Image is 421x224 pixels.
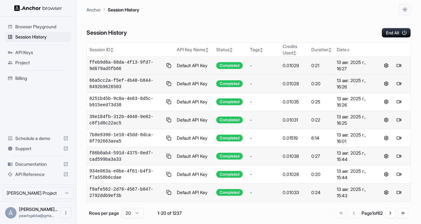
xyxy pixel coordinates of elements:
[250,99,278,105] div: -
[174,165,214,184] td: Default API Key
[283,62,306,69] div: 0.01029
[174,111,214,129] td: Default API Key
[89,77,163,90] span: 66a5cc2a-f5ef-4b40-b844-8492b9626503
[337,59,373,72] div: 13 авг. 2025 г., 16:27
[250,80,278,87] div: -
[216,135,243,142] div: Completed
[15,145,61,152] span: Support
[205,47,209,52] span: ↕
[5,58,71,68] div: Project
[250,189,278,196] div: -
[5,22,71,32] div: Browser Playground
[293,51,296,55] span: ↕
[5,32,71,42] div: Session History
[174,129,214,147] td: Default API Key
[216,116,243,123] div: Completed
[311,189,332,196] div: 0:24
[5,47,71,58] div: API Keys
[174,57,214,75] td: Default API Key
[89,114,163,126] span: 39e184fb-312b-4048-9e82-c8f1d0c22ac5
[250,153,278,159] div: -
[337,150,373,163] div: 13 авг. 2025 г., 15:44
[311,80,332,87] div: 0:20
[311,62,332,69] div: 0:21
[15,135,61,142] span: Schedule a demo
[283,153,306,159] div: 0.01038
[5,207,17,219] div: A
[250,135,278,141] div: -
[311,171,332,178] div: 0:20
[337,114,373,126] div: 13 авг. 2025 г., 16:25
[15,161,61,167] span: Documentation
[5,143,71,154] div: Support
[283,171,306,178] div: 0.01028
[216,189,243,196] div: Completed
[19,206,58,212] span: Alexander Noskov
[337,186,373,199] div: 13 авг. 2025 г., 15:43
[5,169,71,179] div: API Reference
[5,73,71,83] div: Billing
[154,210,186,216] div: 1-20 of 1237
[60,207,72,219] button: Open menu
[250,62,278,69] div: -
[174,147,214,165] td: Default API Key
[89,210,119,216] p: Rows per page
[283,189,306,196] div: 0.01033
[89,168,163,181] span: 934e063a-e0be-4f61-b4f3-f7a558b6cdae
[337,168,373,181] div: 13 авг. 2025 г., 15:44
[174,184,214,202] td: Default API Key
[5,133,71,143] div: Schedule a demo
[216,171,243,178] div: Completed
[283,135,306,141] div: 0.01519
[89,150,163,163] span: f86b0ab4-591d-4375-8ed7-cad599ba3a33
[89,46,172,53] div: Session ID
[216,153,243,160] div: Completed
[15,75,68,81] span: Billing
[108,6,139,13] p: Session History
[15,34,68,40] span: Session History
[283,43,306,56] div: Credits Used
[337,46,373,53] div: Date
[5,159,71,169] div: Documentation
[283,80,306,87] div: 0.01028
[174,93,214,111] td: Default API Key
[174,202,214,220] td: Default API Key
[86,6,139,13] nav: breadcrumb
[174,75,214,93] td: Default API Key
[216,98,243,105] div: Completed
[382,28,411,38] button: End All
[177,46,211,53] div: API Key Name
[347,47,350,52] span: ↓
[89,186,163,199] span: f8afe562-2d76-4567-b047-2792ddb9ef3b
[110,47,114,52] span: ↕
[89,132,163,144] span: 7b8e9390-1e10-45dd-8dca-8f792663aea5
[311,135,332,141] div: 6:14
[337,77,373,90] div: 13 авг. 2025 г., 16:26
[250,46,278,53] div: Tags
[250,171,278,178] div: -
[311,153,332,159] div: 0:27
[216,62,243,69] div: Completed
[86,28,127,38] h6: Session History
[311,117,332,123] div: 0:22
[14,5,62,11] img: Anchor Logo
[329,47,332,52] span: ↕
[89,59,163,72] span: ffeb9d6a-88da-4f13-9fd7-9d679ad5fb66
[283,117,306,123] div: 0.01031
[311,46,332,53] div: Duration
[216,80,243,87] div: Completed
[15,171,61,178] span: API Reference
[216,46,245,53] div: Status
[311,99,332,105] div: 0:25
[250,117,278,123] div: -
[86,6,101,13] p: Anchor
[337,95,373,108] div: 13 авг. 2025 г., 16:26
[89,95,163,108] span: 6251b45b-9c0a-4e83-8d5c-b915eed73d38
[15,59,68,66] span: Project
[230,47,233,52] span: ↕
[15,49,68,56] span: API Keys
[260,47,263,52] span: ↕
[283,99,306,105] div: 0.01035
[362,210,383,216] div: Page 1 of 62
[15,24,68,30] span: Browser Playground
